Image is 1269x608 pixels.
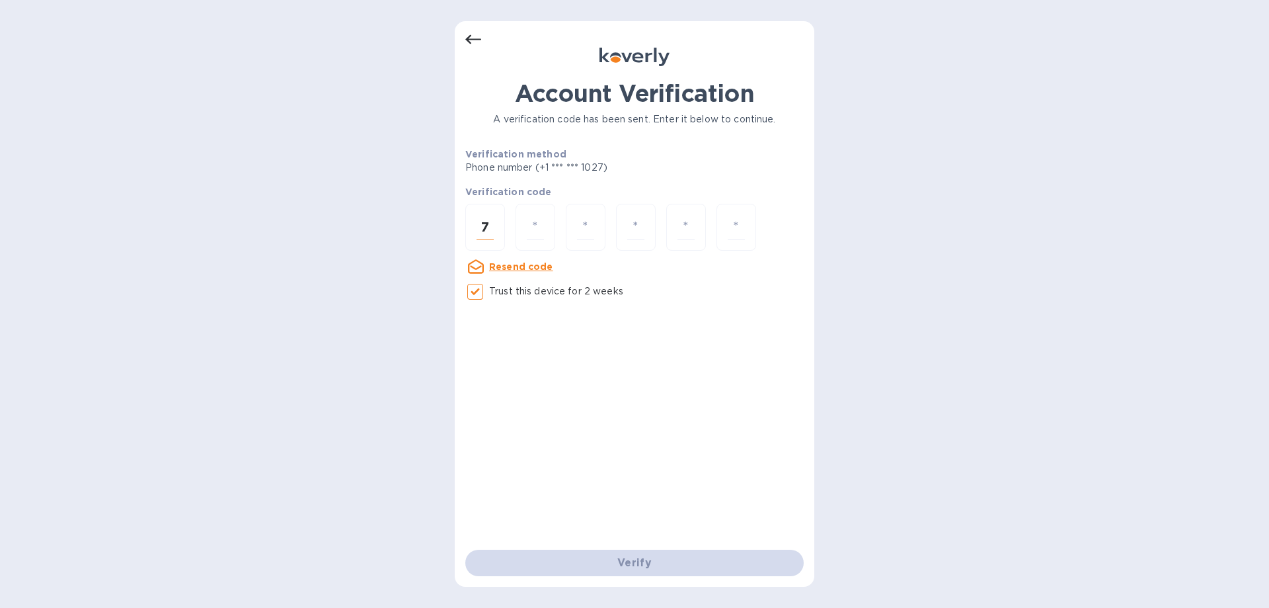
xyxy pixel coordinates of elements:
p: Verification code [465,185,804,198]
p: Phone number (+1 *** *** 1027) [465,161,709,175]
p: Trust this device for 2 weeks [489,284,623,298]
u: Resend code [489,261,553,272]
h1: Account Verification [465,79,804,107]
p: A verification code has been sent. Enter it below to continue. [465,112,804,126]
b: Verification method [465,149,566,159]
